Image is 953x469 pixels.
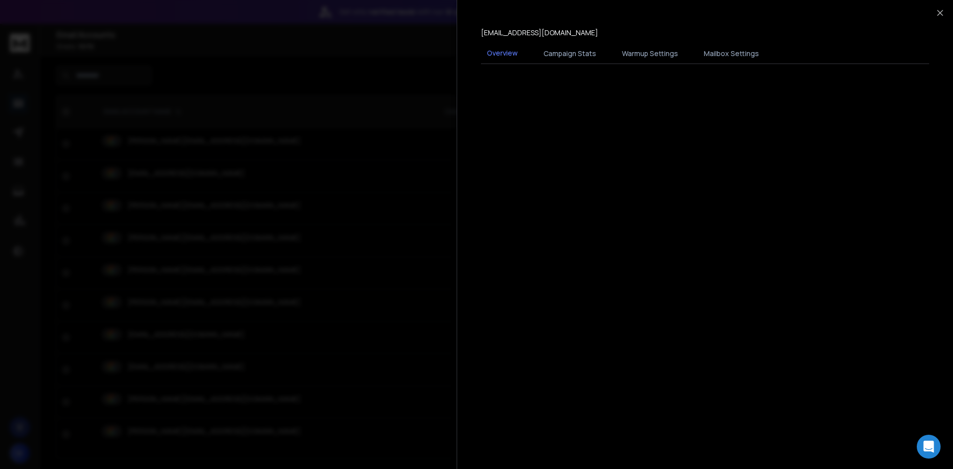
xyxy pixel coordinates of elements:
[616,43,684,65] button: Warmup Settings
[698,43,765,65] button: Mailbox Settings
[481,42,524,65] button: Overview
[538,43,602,65] button: Campaign Stats
[481,28,598,38] p: [EMAIL_ADDRESS][DOMAIN_NAME]
[917,435,941,459] div: Open Intercom Messenger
